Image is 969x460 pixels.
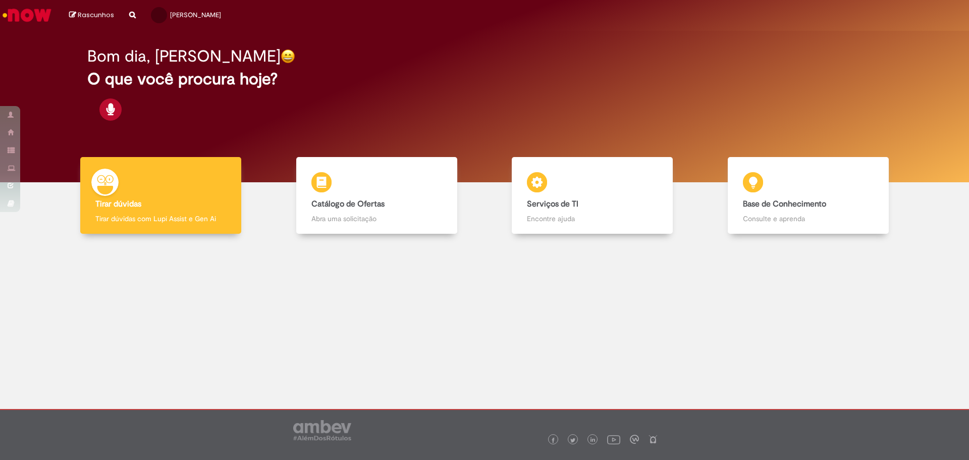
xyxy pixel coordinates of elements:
b: Catálogo de Ofertas [311,199,385,209]
span: [PERSON_NAME] [170,11,221,19]
a: Catálogo de Ofertas Abra uma solicitação [269,157,485,234]
p: Encontre ajuda [527,214,658,224]
a: Tirar dúvidas Tirar dúvidas com Lupi Assist e Gen Ai [53,157,269,234]
span: Rascunhos [78,10,114,20]
a: Rascunhos [69,11,114,20]
p: Abra uma solicitação [311,214,442,224]
b: Base de Conhecimento [743,199,826,209]
a: Serviços de TI Encontre ajuda [484,157,701,234]
h2: O que você procura hoje? [87,70,882,88]
img: logo_footer_ambev_rotulo_gray.png [293,420,351,440]
img: logo_footer_facebook.png [551,438,556,443]
b: Tirar dúvidas [95,199,141,209]
img: logo_footer_linkedin.png [590,437,596,443]
p: Consulte e aprenda [743,214,874,224]
p: Tirar dúvidas com Lupi Assist e Gen Ai [95,214,226,224]
b: Serviços de TI [527,199,578,209]
h2: Bom dia, [PERSON_NAME] [87,47,281,65]
img: logo_footer_naosei.png [649,435,658,444]
img: happy-face.png [281,49,295,64]
img: logo_footer_twitter.png [570,438,575,443]
img: ServiceNow [1,5,53,25]
img: logo_footer_workplace.png [630,435,639,444]
img: logo_footer_youtube.png [607,433,620,446]
a: Base de Conhecimento Consulte e aprenda [701,157,917,234]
